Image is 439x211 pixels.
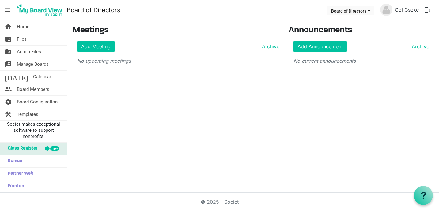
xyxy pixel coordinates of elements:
[5,20,12,33] span: home
[67,4,120,16] a: Board of Directors
[380,4,392,16] img: no-profile-picture.svg
[5,33,12,45] span: folder_shared
[17,20,29,33] span: Home
[5,108,12,120] span: construction
[5,96,12,108] span: settings
[77,41,115,52] a: Add Meeting
[5,180,24,192] span: Frontier
[50,146,59,151] div: new
[409,43,429,50] a: Archive
[2,4,13,16] span: menu
[17,33,27,45] span: Files
[201,199,239,205] a: © 2025 - Societ
[17,108,38,120] span: Templates
[289,25,434,36] h3: Announcements
[3,121,64,139] span: Societ makes exceptional software to support nonprofits.
[17,96,58,108] span: Board Configuration
[15,2,67,18] a: My Board View Logo
[17,58,49,70] span: Manage Boards
[5,83,12,95] span: people
[392,4,421,16] a: Col Cseke
[293,41,347,52] a: Add Announcement
[77,57,279,65] p: No upcoming meetings
[5,143,37,155] span: Glass Register
[421,4,434,17] button: logout
[15,2,64,18] img: My Board View Logo
[33,71,51,83] span: Calendar
[327,6,374,15] button: Board of Directors dropdownbutton
[5,58,12,70] span: switch_account
[5,168,33,180] span: Partner Web
[5,155,22,167] span: Sumac
[17,46,41,58] span: Admin Files
[17,83,49,95] span: Board Members
[293,57,429,65] p: No current announcements
[5,71,28,83] span: [DATE]
[5,46,12,58] span: folder_shared
[72,25,279,36] h3: Meetings
[259,43,279,50] a: Archive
